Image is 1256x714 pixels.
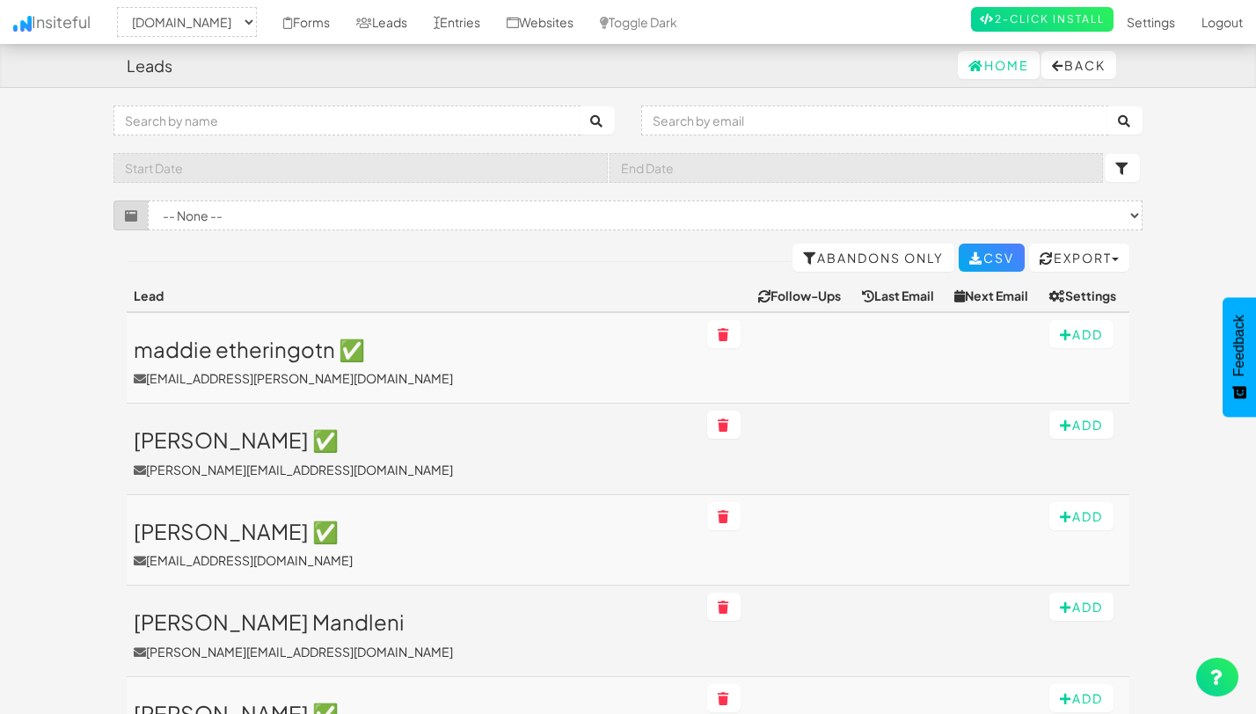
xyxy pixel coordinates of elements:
th: Last Email [855,280,947,312]
span: Feedback [1231,315,1247,376]
a: maddie etheringotn ✅[EMAIL_ADDRESS][PERSON_NAME][DOMAIN_NAME] [134,338,693,387]
a: [PERSON_NAME] Mandleni[PERSON_NAME][EMAIL_ADDRESS][DOMAIN_NAME] [134,610,693,659]
p: [PERSON_NAME][EMAIL_ADDRESS][DOMAIN_NAME] [134,461,693,478]
button: Add [1049,411,1114,439]
button: Export [1029,244,1129,272]
th: Follow-Ups [751,280,855,312]
th: Lead [127,280,700,312]
button: Add [1049,320,1114,348]
button: Add [1049,593,1114,621]
a: Abandons Only [792,244,954,272]
button: Feedback - Show survey [1223,297,1256,417]
h3: maddie etheringotn ✅ [134,338,693,361]
input: Start Date [113,153,608,183]
p: [EMAIL_ADDRESS][PERSON_NAME][DOMAIN_NAME] [134,369,693,387]
a: [PERSON_NAME] ✅[EMAIL_ADDRESS][DOMAIN_NAME] [134,520,693,569]
img: icon.png [13,16,32,32]
input: End Date [610,153,1104,183]
h3: [PERSON_NAME] ✅ [134,428,693,451]
a: CSV [959,244,1025,272]
th: Settings [1042,280,1129,312]
th: Next Email [947,280,1042,312]
h4: Leads [127,57,172,75]
input: Search by email [641,106,1108,135]
input: Search by name [113,106,581,135]
button: Back [1041,51,1116,79]
h3: [PERSON_NAME] ✅ [134,520,693,543]
a: [PERSON_NAME] ✅[PERSON_NAME][EMAIL_ADDRESS][DOMAIN_NAME] [134,428,693,477]
p: [PERSON_NAME][EMAIL_ADDRESS][DOMAIN_NAME] [134,643,693,660]
button: Add [1049,502,1114,530]
button: Add [1049,684,1114,712]
a: Home [958,51,1040,79]
h3: [PERSON_NAME] Mandleni [134,610,693,633]
p: [EMAIL_ADDRESS][DOMAIN_NAME] [134,551,693,569]
a: 2-Click Install [971,7,1114,32]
